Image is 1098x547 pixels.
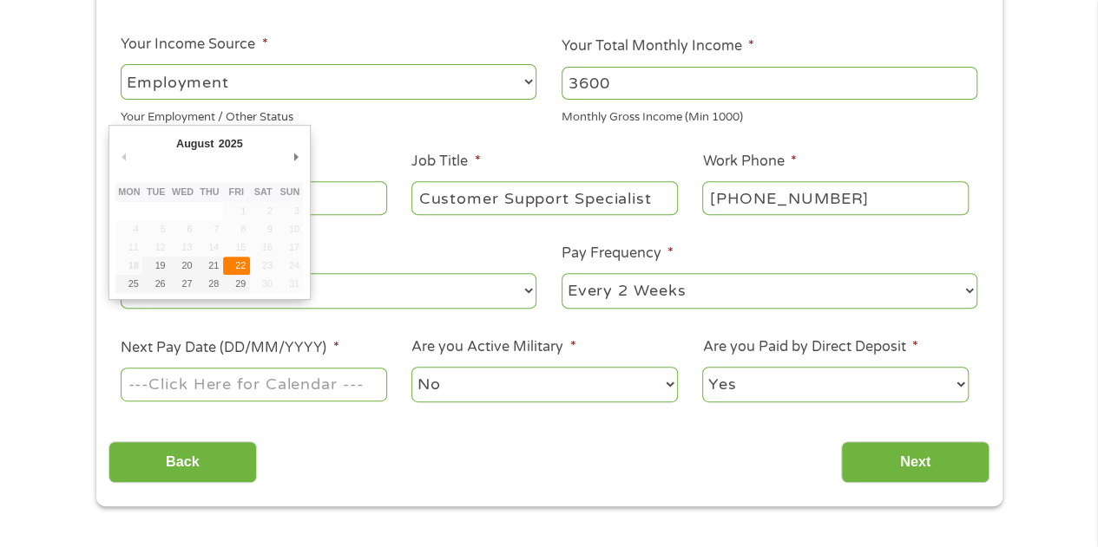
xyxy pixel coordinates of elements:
button: 19 [142,257,169,275]
input: Back [108,441,257,484]
abbr: Tuesday [147,186,166,197]
input: 1800 [562,67,977,100]
button: 22 [223,257,250,275]
label: Are you Active Military [411,338,575,356]
label: Job Title [411,153,480,171]
div: 2025 [216,132,245,155]
abbr: Saturday [254,186,273,197]
input: Cashier [411,181,677,214]
div: Your Employment / Other Status [121,103,536,127]
label: Are you Paid by Direct Deposit [702,338,917,356]
button: 21 [196,257,223,275]
label: Your Income Source [121,36,267,54]
button: 29 [223,275,250,293]
input: (231) 754-4010 [702,181,968,214]
abbr: Wednesday [172,186,194,197]
input: Next [841,441,990,484]
button: 20 [169,257,196,275]
button: 26 [142,275,169,293]
abbr: Sunday [280,186,300,197]
div: Monthly Gross Income (Min 1000) [562,103,977,127]
button: Previous Month [115,145,131,168]
button: 27 [169,275,196,293]
label: Next Pay Date (DD/MM/YYYY) [121,339,339,357]
label: Pay Frequency [562,244,674,263]
abbr: Thursday [200,186,219,197]
abbr: Friday [229,186,244,197]
input: Use the arrow keys to pick a date [121,368,386,400]
button: Next Month [287,145,303,168]
button: 28 [196,275,223,293]
label: Work Phone [702,153,796,171]
label: Your Total Monthly Income [562,37,754,55]
div: August [174,132,216,155]
abbr: Monday [118,186,140,197]
button: 25 [115,275,142,293]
